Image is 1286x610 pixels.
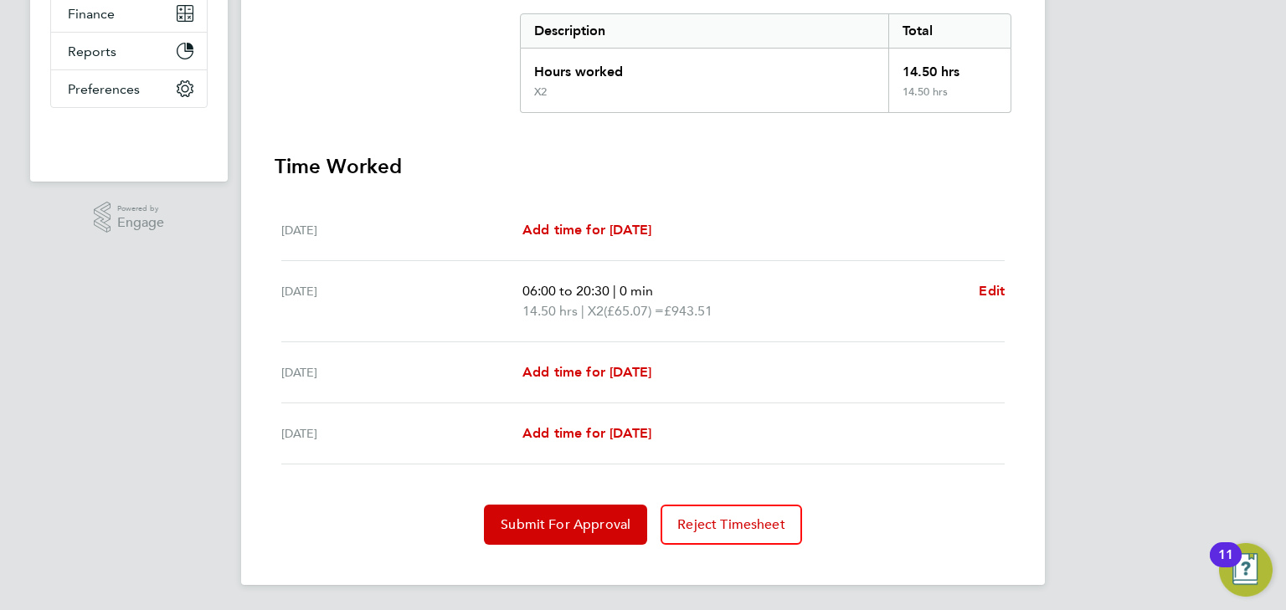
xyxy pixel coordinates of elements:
a: Edit [979,281,1005,301]
div: [DATE] [281,423,522,443]
span: 14.50 hrs [522,303,578,319]
div: Description [521,14,888,48]
a: Add time for [DATE] [522,220,651,240]
div: [DATE] [281,281,522,321]
span: Finance [68,6,115,22]
div: 14.50 hrs [888,85,1011,112]
img: fastbook-logo-retina.png [51,125,208,151]
button: Open Resource Center, 11 new notifications [1219,543,1273,597]
span: Reports [68,44,116,59]
span: | [613,283,616,299]
span: Submit For Approval [501,516,630,533]
button: Reject Timesheet [661,505,802,545]
span: Reject Timesheet [677,516,785,533]
h3: Time Worked [275,153,1011,180]
span: Add time for [DATE] [522,425,651,441]
div: X2 [534,85,547,99]
span: Edit [979,283,1005,299]
span: Engage [117,216,164,230]
span: | [581,303,584,319]
span: Preferences [68,81,140,97]
a: Go to home page [50,125,208,151]
span: Add time for [DATE] [522,364,651,380]
div: Hours worked [521,49,888,85]
div: 11 [1218,555,1233,577]
button: Reports [51,33,207,69]
span: Powered by [117,202,164,216]
div: [DATE] [281,220,522,240]
span: £943.51 [664,303,712,319]
a: Powered byEngage [94,202,165,233]
div: [DATE] [281,362,522,382]
div: Summary [520,13,1011,113]
span: 0 min [620,283,653,299]
button: Submit For Approval [484,505,647,545]
span: Add time for [DATE] [522,222,651,238]
a: Add time for [DATE] [522,423,651,443]
span: 06:00 to 20:30 [522,283,610,299]
div: 14.50 hrs [888,49,1011,85]
span: (£65.07) = [604,303,664,319]
button: Preferences [51,70,207,107]
a: Add time for [DATE] [522,362,651,382]
div: Total [888,14,1011,48]
span: X2 [588,301,604,321]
